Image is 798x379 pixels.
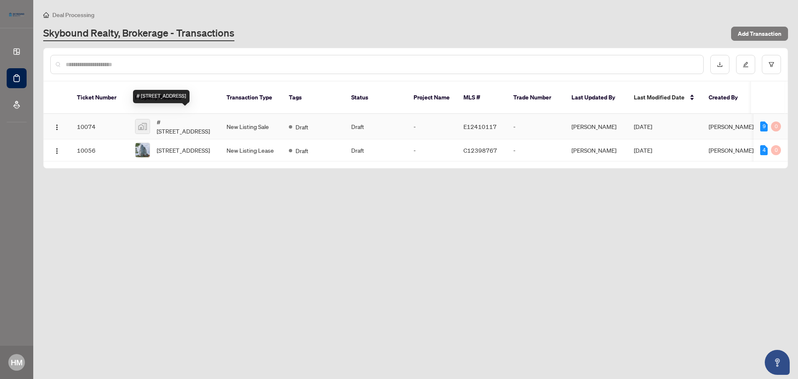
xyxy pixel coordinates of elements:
[296,146,308,155] span: Draft
[54,148,60,154] img: Logo
[52,11,94,19] span: Deal Processing
[157,146,210,155] span: [STREET_ADDRESS]
[731,27,788,41] button: Add Transaction
[407,114,457,139] td: -
[627,82,702,114] th: Last Modified Date
[736,55,755,74] button: edit
[345,82,407,114] th: Status
[762,55,781,74] button: filter
[463,123,497,130] span: E12410117
[760,145,768,155] div: 4
[634,93,685,102] span: Last Modified Date
[296,122,308,131] span: Draft
[43,26,234,41] a: Skybound Realty, Brokerage - Transactions
[282,82,345,114] th: Tags
[768,62,774,67] span: filter
[135,143,150,157] img: thumbnail-img
[220,114,282,139] td: New Listing Sale
[345,139,407,161] td: Draft
[507,139,565,161] td: -
[565,82,627,114] th: Last Updated By
[771,121,781,131] div: 0
[70,139,128,161] td: 10056
[407,139,457,161] td: -
[133,90,190,103] div: # [STREET_ADDRESS]
[743,62,749,67] span: edit
[709,146,754,154] span: [PERSON_NAME]
[157,117,213,136] span: # [STREET_ADDRESS]
[135,119,150,134] img: thumbnail-img
[507,82,565,114] th: Trade Number
[765,350,790,375] button: Open asap
[717,62,723,67] span: download
[50,144,64,157] button: Logo
[11,357,22,368] span: HM
[457,82,507,114] th: MLS #
[771,145,781,155] div: 0
[702,82,752,114] th: Created By
[43,12,49,18] span: home
[710,55,729,74] button: download
[220,82,282,114] th: Transaction Type
[220,139,282,161] td: New Listing Lease
[634,123,652,130] span: [DATE]
[738,27,781,40] span: Add Transaction
[634,146,652,154] span: [DATE]
[345,114,407,139] td: Draft
[709,123,754,130] span: [PERSON_NAME]
[565,139,627,161] td: [PERSON_NAME]
[507,114,565,139] td: -
[7,10,27,19] img: logo
[50,120,64,133] button: Logo
[463,146,497,154] span: C12398767
[128,82,220,114] th: Property Address
[407,82,457,114] th: Project Name
[70,114,128,139] td: 10074
[54,124,60,131] img: Logo
[565,114,627,139] td: [PERSON_NAME]
[70,82,128,114] th: Ticket Number
[760,121,768,131] div: 9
